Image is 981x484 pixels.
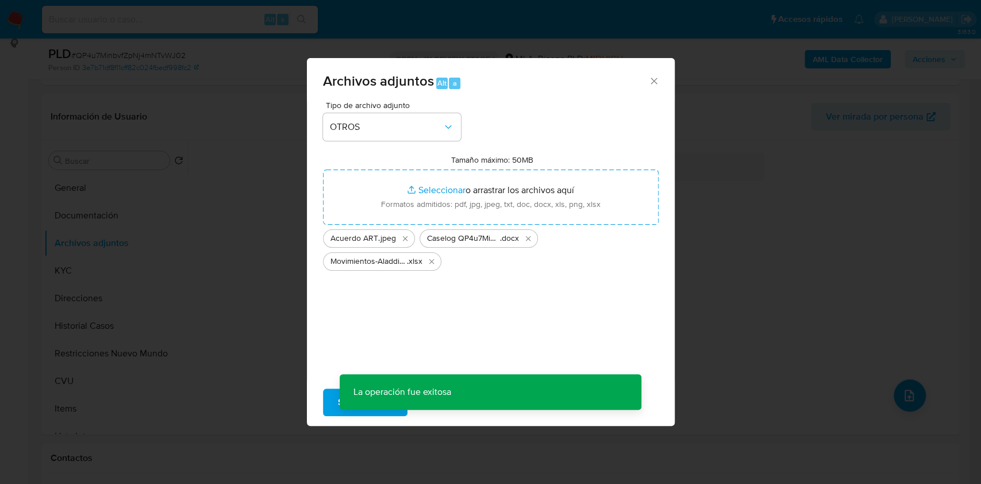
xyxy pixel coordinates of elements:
span: .docx [500,233,519,244]
span: Movimientos-Aladdin- [PERSON_NAME] [PERSON_NAME] [330,256,407,267]
button: Subir archivo [323,389,407,416]
span: OTROS [330,121,443,133]
p: La operación fue exitosa [340,374,465,410]
span: Caselog QP4u7MinbvfZpNj4mNTvWJ02 [427,233,500,244]
span: Subir archivo [338,390,393,415]
span: Acuerdo ART [330,233,378,244]
button: Eliminar Caselog QP4u7MinbvfZpNj4mNTvWJ02.docx [521,232,535,245]
label: Tamaño máximo: 50MB [451,155,533,165]
span: .jpeg [378,233,396,244]
span: Tipo de archivo adjunto [326,101,464,109]
span: a [453,78,457,89]
span: .xlsx [407,256,422,267]
button: Eliminar Acuerdo ART.jpeg [398,232,412,245]
button: OTROS [323,113,461,141]
span: Archivos adjuntos [323,71,434,91]
ul: Archivos seleccionados [323,225,659,271]
span: Cancelar [427,390,464,415]
button: Eliminar Movimientos-Aladdin- Debora Susana Edith Meritello.xlsx [425,255,438,268]
button: Cerrar [648,75,659,86]
span: Alt [437,78,447,89]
